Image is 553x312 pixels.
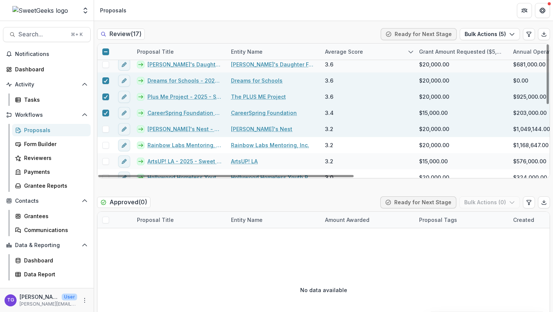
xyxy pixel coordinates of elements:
a: Dreams for Schools [231,77,283,84]
div: Dashboard [15,65,85,73]
span: Activity [15,81,79,88]
button: edit [118,123,130,135]
span: $576,000.00 [513,157,546,165]
button: edit [118,107,130,119]
div: Proposals [24,126,85,134]
div: Proposal Title [132,48,178,56]
span: Workflows [15,112,79,118]
a: Grantee Reports [12,179,91,192]
button: edit [118,59,130,71]
a: Payments [12,166,91,178]
div: Proposal Tags [415,212,509,228]
button: Export table data [538,28,550,40]
div: Proposal Title [132,212,226,228]
span: $20,000.00 [419,77,449,84]
div: Amount Awarded [321,212,415,228]
a: CareerSpring Foundation [231,109,297,117]
button: Open entity switcher [80,3,91,18]
div: Proposal Title [132,44,226,60]
span: $681,000.00 [513,60,545,68]
div: Proposal Title [132,216,178,224]
div: Communications [24,226,85,234]
a: Communications [12,224,91,236]
a: Rainbow Labs Mentoring, Inc. - 2025 - Sweet Geeks Foundation Grant Application [147,141,222,149]
div: Entity Name [226,212,321,228]
div: Reviewers [24,154,85,162]
span: Search... [18,31,66,38]
a: The PLUS ME Project [231,93,286,101]
a: Grantees [12,210,91,222]
button: Export table data [538,196,550,208]
button: Open Activity [3,78,91,90]
div: Created [509,216,539,224]
span: Contacts [15,198,79,204]
button: Bulk Actions (0) [459,196,520,208]
a: [PERSON_NAME]'s Nest [231,125,292,133]
button: Ready for Next Stage [381,28,457,40]
p: User [62,294,77,300]
a: Dreams for Schools - 2025 - Sweet Geeks Foundation Grant Application [147,77,222,84]
span: $324,000.00 [513,173,547,181]
button: edit [118,139,130,151]
button: Notifications [3,48,91,60]
a: [PERSON_NAME]'s Nest - 2025 - Sweet Geeks Foundation Grant Application [147,125,222,133]
span: $20,000.00 [419,60,449,68]
span: $1,168,647.00 [513,141,548,149]
div: Entity Name [226,216,267,224]
a: ArtsUP! LA - 2025 - Sweet Geeks Foundation Grant Application [147,157,222,165]
h2: Review ( 17 ) [97,29,145,39]
div: Average Score [321,48,368,56]
div: Average Score [321,44,415,60]
a: CareerSpring Foundation - 2025 - Sweet Geeks Foundation Grant Application [147,109,222,117]
div: Payments [24,168,85,176]
div: Grant Amount Requested ($5,000 - $20,000) [415,48,509,56]
a: ArtsUP! LA [231,157,258,165]
a: Reviewers [12,152,91,164]
a: Tasks [12,93,91,106]
a: Plus Me Project - 2025 - Sweet Geeks Foundation Grant Application [147,93,222,101]
span: Data & Reporting [15,242,79,249]
span: $20,000.00 [419,173,449,181]
div: Data Report [24,270,85,278]
p: [PERSON_NAME][EMAIL_ADDRESS][DOMAIN_NAME] [20,301,77,307]
div: Tasks [24,96,85,104]
span: 3.6 [325,77,333,84]
p: [PERSON_NAME] [20,293,59,301]
span: 3.6 [325,60,333,68]
a: [PERSON_NAME]'s Daughter Foundation - 2025 - Sweet Geeks Foundation Grant Application [147,60,222,68]
button: edit [118,172,130,184]
div: Grant Amount Requested ($5,000 - $20,000) [415,44,509,60]
button: Search... [3,27,91,42]
div: Entity Name [226,44,321,60]
span: $0.00 [513,77,528,84]
span: $15,000.00 [419,157,448,165]
h2: Approved ( 0 ) [97,197,150,208]
div: Entity Name [226,48,267,56]
div: Grantee Reports [24,182,85,190]
div: Theresa Gartland [7,298,14,303]
span: 3.6 [325,93,333,101]
span: 3.2 [325,125,333,133]
button: Edit table settings [523,28,535,40]
button: edit [118,75,130,87]
button: Open Workflows [3,109,91,121]
button: Open Data & Reporting [3,239,91,251]
button: More [80,296,89,305]
span: $15,000.00 [419,109,448,117]
img: SweetGeeks logo [12,6,68,15]
button: Ready for Next Stage [380,196,456,208]
button: edit [118,91,130,103]
div: Grantees [24,212,85,220]
a: Rainbow Labs Mentoring, Inc. [231,141,309,149]
span: $20,000.00 [419,141,449,149]
button: Edit table settings [523,196,535,208]
span: $203,000.00 [513,109,547,117]
a: Proposals [12,124,91,136]
div: Proposals [100,6,126,14]
button: Get Help [535,3,550,18]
